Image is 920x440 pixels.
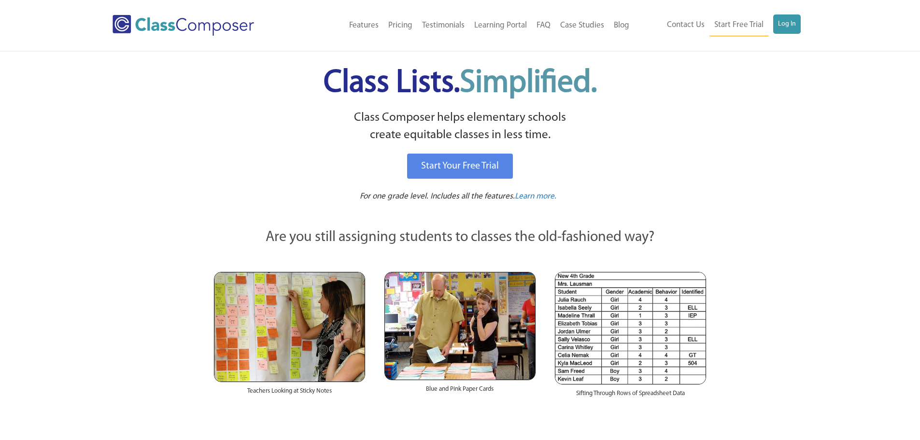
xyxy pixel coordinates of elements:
img: Class Composer [113,15,254,36]
a: Learning Portal [469,15,532,36]
div: Teachers Looking at Sticky Notes [214,382,365,405]
a: Start Free Trial [709,14,768,36]
img: Teachers Looking at Sticky Notes [214,272,365,382]
p: Class Composer helps elementary schools create equitable classes in less time. [212,109,708,144]
a: Learn more. [515,191,556,203]
img: Spreadsheets [555,272,706,384]
a: Contact Us [662,14,709,36]
a: Log In [773,14,801,34]
p: Are you still assigning students to classes the old-fashioned way? [214,227,707,248]
a: Testimonials [417,15,469,36]
a: Pricing [383,15,417,36]
div: Sifting Through Rows of Spreadsheet Data [555,384,706,408]
a: Start Your Free Trial [407,154,513,179]
span: Learn more. [515,192,556,200]
a: FAQ [532,15,555,36]
a: Blog [609,15,634,36]
a: Case Studies [555,15,609,36]
span: Simplified. [460,68,597,99]
span: For one grade level. Includes all the features. [360,192,515,200]
img: Blue and Pink Paper Cards [384,272,536,380]
div: Blue and Pink Paper Cards [384,380,536,403]
nav: Header Menu [294,15,634,36]
span: Class Lists. [324,68,597,99]
nav: Header Menu [634,14,801,36]
span: Start Your Free Trial [421,161,499,171]
a: Features [344,15,383,36]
